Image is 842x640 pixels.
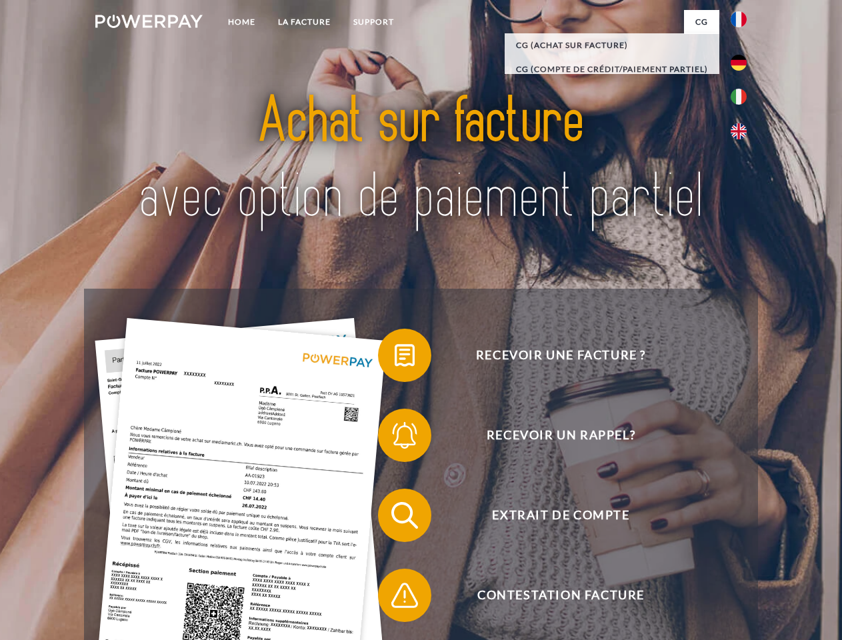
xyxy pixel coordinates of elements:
[397,489,724,542] span: Extrait de compte
[95,15,203,28] img: logo-powerpay-white.svg
[731,89,747,105] img: it
[505,57,719,81] a: CG (Compte de crédit/paiement partiel)
[397,329,724,382] span: Recevoir une facture ?
[342,10,405,34] a: Support
[388,499,421,532] img: qb_search.svg
[388,579,421,612] img: qb_warning.svg
[217,10,267,34] a: Home
[505,33,719,57] a: CG (achat sur facture)
[127,64,715,255] img: title-powerpay_fr.svg
[397,569,724,622] span: Contestation Facture
[388,419,421,452] img: qb_bell.svg
[267,10,342,34] a: LA FACTURE
[731,123,747,139] img: en
[378,489,725,542] button: Extrait de compte
[378,329,725,382] button: Recevoir une facture ?
[731,55,747,71] img: de
[684,10,719,34] a: CG
[378,569,725,622] button: Contestation Facture
[397,409,724,462] span: Recevoir un rappel?
[378,409,725,462] button: Recevoir un rappel?
[388,339,421,372] img: qb_bill.svg
[731,11,747,27] img: fr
